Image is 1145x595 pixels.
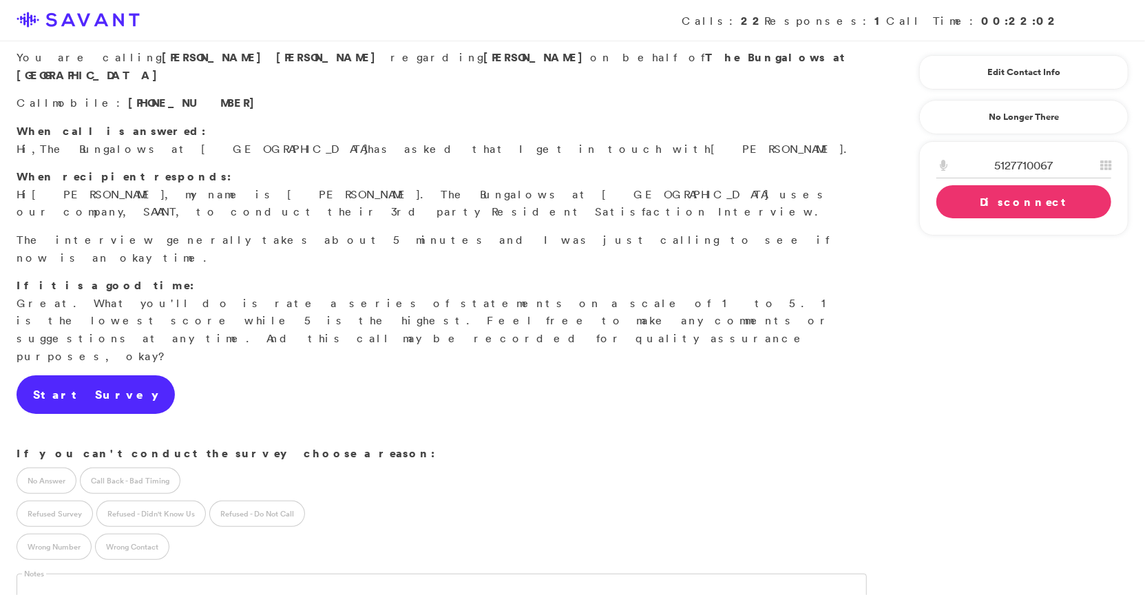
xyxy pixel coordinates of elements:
[52,96,116,109] span: mobile
[96,501,206,527] label: Refused - Didn't Know Us
[936,185,1111,218] a: Disconnect
[128,95,262,110] span: [PHONE_NUMBER]
[17,278,194,293] strong: If it is a good time:
[95,534,169,560] label: Wrong Contact
[22,569,46,579] label: Notes
[162,50,269,65] span: [PERSON_NAME]
[17,169,231,184] strong: When recipient responds:
[17,123,206,138] strong: When call is answered:
[17,468,76,494] label: No Answer
[17,375,175,414] a: Start Survey
[17,49,867,84] p: You are calling regarding on behalf of
[741,13,764,28] strong: 22
[711,142,843,156] span: [PERSON_NAME]
[936,61,1111,83] a: Edit Contact Info
[17,277,867,365] p: Great. What you'll do is rate a series of statements on a scale of 1 to 5. 1 is the lowest score ...
[17,123,867,158] p: Hi, has asked that I get in touch with .
[209,501,305,527] label: Refused - Do Not Call
[919,100,1128,134] a: No Longer There
[17,501,93,527] label: Refused Survey
[276,50,383,65] span: [PERSON_NAME]
[17,231,867,267] p: The interview generally takes about 5 minutes and I was just calling to see if now is an okay time.
[32,187,165,201] span: [PERSON_NAME]
[80,468,180,494] label: Call Back - Bad Timing
[40,142,368,156] span: The Bungalows at [GEOGRAPHIC_DATA]
[874,13,886,28] strong: 1
[17,94,867,112] p: Call :
[17,534,92,560] label: Wrong Number
[17,446,435,461] strong: If you can't conduct the survey choose a reason:
[483,50,590,65] strong: [PERSON_NAME]
[17,168,867,221] p: Hi , my name is [PERSON_NAME]. The Bungalows at [GEOGRAPHIC_DATA] uses our company, SAVANT, to co...
[17,50,846,83] strong: The Bungalows at [GEOGRAPHIC_DATA]
[981,13,1060,28] strong: 00:22:02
